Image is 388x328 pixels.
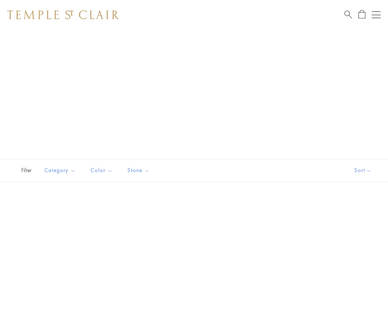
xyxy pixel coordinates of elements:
[7,10,119,19] img: Temple St. Clair
[39,162,81,179] button: Category
[372,10,381,19] button: Open navigation
[358,10,365,19] a: Open Shopping Bag
[41,166,81,175] span: Category
[122,162,155,179] button: Stone
[344,10,352,19] a: Search
[87,166,118,175] span: Color
[85,162,118,179] button: Color
[124,166,155,175] span: Stone
[338,159,388,182] button: Show sort by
